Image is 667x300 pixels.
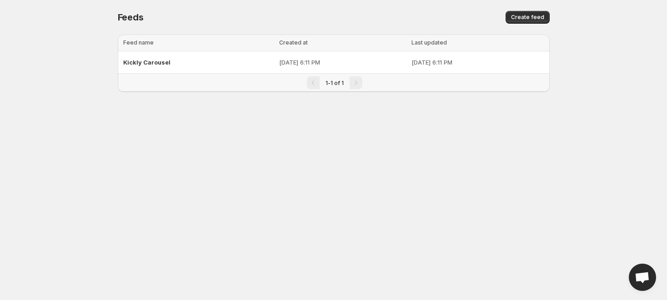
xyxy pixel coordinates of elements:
button: Create feed [506,11,550,24]
span: Kickly Carousel [123,59,171,66]
nav: Pagination [118,73,550,92]
span: Feed name [123,39,154,46]
span: Last updated [411,39,447,46]
span: Created at [279,39,308,46]
p: [DATE] 6:11 PM [411,58,544,67]
span: Create feed [511,14,544,21]
span: Feeds [118,12,144,23]
p: [DATE] 6:11 PM [279,58,406,67]
div: Open chat [629,264,656,291]
span: 1-1 of 1 [326,80,344,86]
